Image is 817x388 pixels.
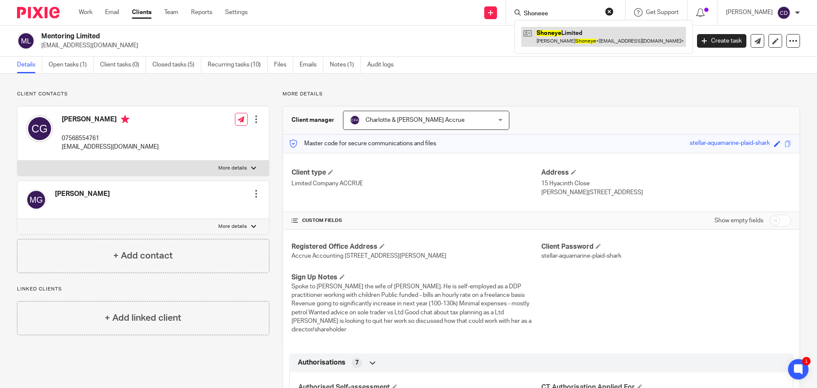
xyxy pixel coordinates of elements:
a: Work [79,8,92,17]
div: 1 [802,357,811,365]
h4: Client Password [541,242,791,251]
p: Master code for secure communications and files [289,139,436,148]
h4: [PERSON_NAME] [62,115,159,126]
span: Spoke to [PERSON_NAME] the wife of [PERSON_NAME]. He is self-employed as a DDP practitioner worki... [291,284,531,333]
p: 15 Hyacinth Close [541,179,791,188]
img: svg%3E [17,32,35,50]
h4: + Add contact [113,249,173,262]
a: Clients [132,8,151,17]
p: [PERSON_NAME] [726,8,773,17]
i: Primary [121,115,129,124]
a: Recurring tasks (10) [208,57,268,73]
p: [PERSON_NAME][STREET_ADDRESS] [541,188,791,197]
p: Client contacts [17,91,269,98]
img: svg%3E [350,115,360,125]
p: [EMAIL_ADDRESS][DOMAIN_NAME] [41,41,684,50]
span: Get Support [646,9,679,15]
span: 7 [355,359,359,367]
a: Team [164,8,178,17]
a: Client tasks (0) [100,57,146,73]
label: Show empty fields [714,216,763,225]
h4: Registered Office Address [291,242,541,251]
a: Files [274,57,293,73]
p: More details [218,223,247,230]
span: Charlotte & [PERSON_NAME] Accrue [366,117,465,123]
h4: CUSTOM FIELDS [291,217,541,224]
a: Email [105,8,119,17]
span: Authorisations [298,358,346,367]
a: Emails [300,57,323,73]
a: Reports [191,8,212,17]
img: svg%3E [777,6,791,20]
h4: Client type [291,168,541,177]
p: 07568554761 [62,134,159,143]
h4: Address [541,168,791,177]
button: Clear [605,7,614,16]
h4: Sign Up Notes [291,273,541,282]
div: stellar-aquamarine-plaid-shark [690,139,770,149]
p: More details [218,165,247,172]
img: Pixie [17,7,60,18]
a: Audit logs [367,57,400,73]
img: svg%3E [26,190,46,210]
span: Accrue Accounting [STREET_ADDRESS][PERSON_NAME] [291,253,446,259]
a: Notes (1) [330,57,361,73]
h3: Client manager [291,116,334,124]
p: Limited Company ACCRUE [291,179,541,188]
span: stellar-aquamarine-plaid-shark [541,253,621,259]
img: svg%3E [26,115,53,142]
a: Create task [697,34,746,48]
input: Search [523,10,600,18]
a: Details [17,57,42,73]
h4: + Add linked client [105,311,181,325]
h4: [PERSON_NAME] [55,190,110,198]
p: More details [283,91,800,98]
a: Closed tasks (5) [152,57,201,73]
p: Linked clients [17,286,269,293]
p: [EMAIL_ADDRESS][DOMAIN_NAME] [62,143,159,151]
a: Open tasks (1) [49,57,94,73]
a: Settings [225,8,248,17]
h2: Mentoring Limited [41,32,556,41]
